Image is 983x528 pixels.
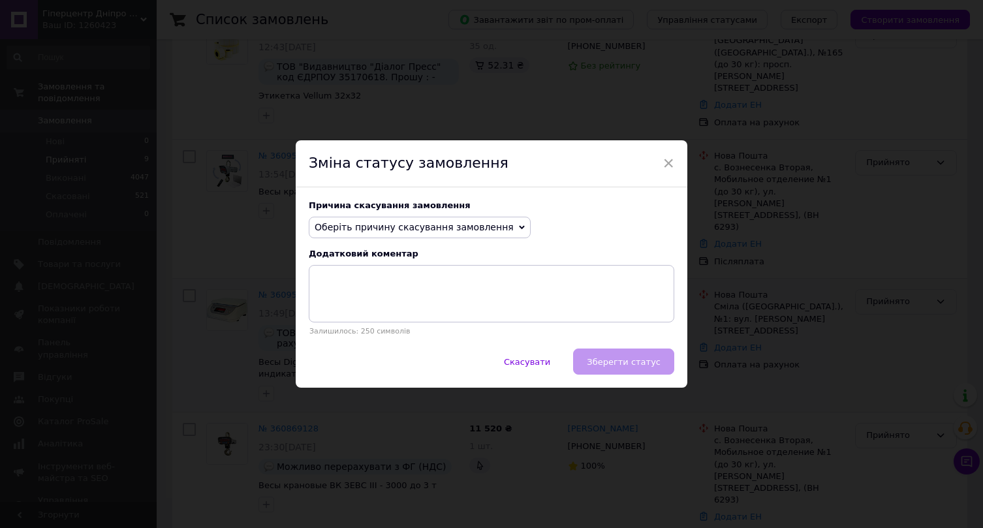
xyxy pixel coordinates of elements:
div: Причина скасування замовлення [309,200,674,210]
p: Залишилось: 250 символів [309,327,674,335]
span: Оберіть причину скасування замовлення [315,222,514,232]
span: Скасувати [504,357,550,367]
span: × [663,152,674,174]
div: Зміна статусу замовлення [296,140,687,187]
div: Додатковий коментар [309,249,674,258]
button: Скасувати [490,349,564,375]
